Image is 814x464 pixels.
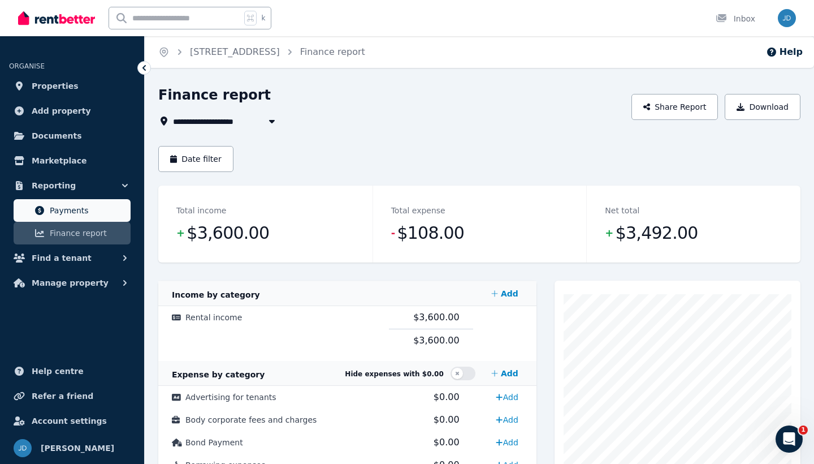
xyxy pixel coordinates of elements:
span: ORGANISE [9,62,45,70]
span: Manage property [32,276,109,290]
span: - [391,225,395,241]
button: Find a tenant [9,247,135,269]
span: $0.00 [434,437,460,448]
span: Rental income [185,313,242,322]
a: Add [491,388,522,406]
button: Date filter [158,146,233,172]
span: Bond Payment [185,438,243,447]
span: Payments [50,204,126,217]
img: Judy Dawson [14,439,32,457]
button: Manage property [9,272,135,294]
a: [STREET_ADDRESS] [190,46,280,57]
iframe: Intercom live chat [776,426,803,453]
span: [PERSON_NAME] [41,441,114,455]
div: Inbox [716,13,755,24]
a: Add [487,282,523,305]
a: Add property [9,100,135,122]
span: Marketplace [32,154,86,167]
span: $0.00 [434,414,460,425]
img: RentBetter [18,10,95,27]
span: Reporting [32,179,76,192]
span: $0.00 [434,392,460,402]
nav: Breadcrumb [145,36,379,68]
a: Add [491,411,522,429]
span: + [176,225,184,241]
button: Reporting [9,174,135,197]
span: Body corporate fees and charges [185,415,317,424]
button: Share Report [631,94,718,120]
span: Income by category [172,290,260,299]
a: Payments [14,199,131,222]
span: Find a tenant [32,251,92,265]
button: Help [766,45,803,59]
dt: Total income [176,204,226,217]
a: Refer a friend [9,385,135,407]
span: Properties [32,79,79,93]
span: Account settings [32,414,107,428]
span: $3,600.00 [413,312,459,323]
span: Finance report [50,226,126,240]
span: $3,600.00 [187,222,269,244]
a: Properties [9,75,135,97]
a: Add [491,433,522,452]
a: Add [487,362,523,385]
span: Add property [32,104,91,118]
span: Expense by category [172,370,265,379]
span: $108.00 [397,222,464,244]
span: Hide expenses with $0.00 [345,370,443,378]
span: Documents [32,129,82,143]
dt: Net total [605,204,639,217]
button: Download [725,94,800,120]
span: Advertising for tenants [185,393,276,402]
span: k [261,14,265,23]
dt: Total expense [391,204,445,217]
img: Judy Dawson [778,9,796,27]
a: Finance report [300,46,365,57]
span: Refer a friend [32,389,93,403]
a: Finance report [14,222,131,244]
a: Marketplace [9,149,135,172]
span: 1 [799,426,808,435]
span: $3,492.00 [616,222,698,244]
a: Documents [9,124,135,147]
h1: Finance report [158,86,271,104]
a: Help centre [9,360,135,383]
a: Account settings [9,410,135,432]
span: $3,600.00 [413,335,459,346]
span: Help centre [32,364,84,378]
span: + [605,225,613,241]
